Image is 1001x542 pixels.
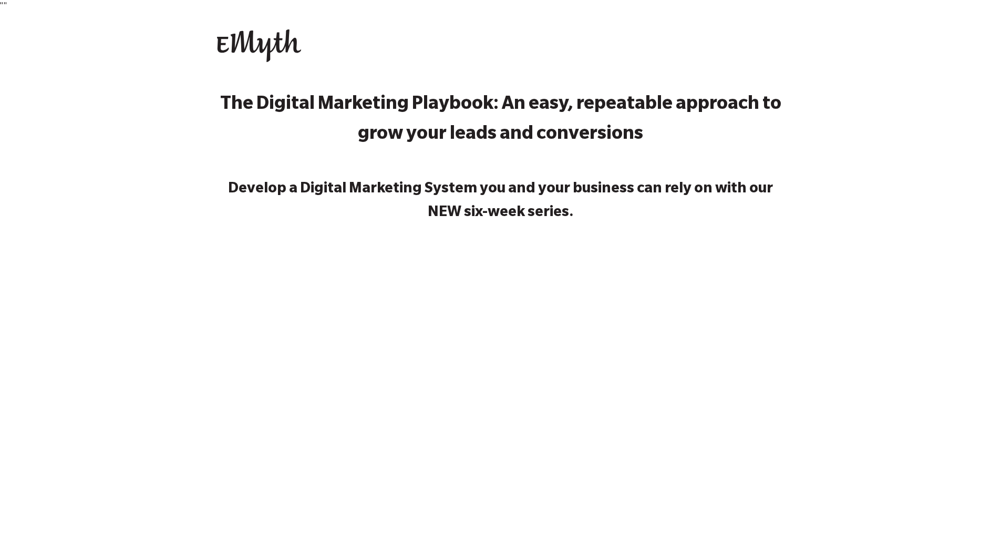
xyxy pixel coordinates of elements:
strong: Develop a Digital Marketing System you and your business can rely on with our NEW six-week series. [228,182,773,221]
strong: The Digital Marketing Playbook: An easy, repeatable approach to grow your leads and conversions [220,96,781,146]
iframe: Chat Widget [948,492,1001,542]
img: EMyth [217,29,301,62]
